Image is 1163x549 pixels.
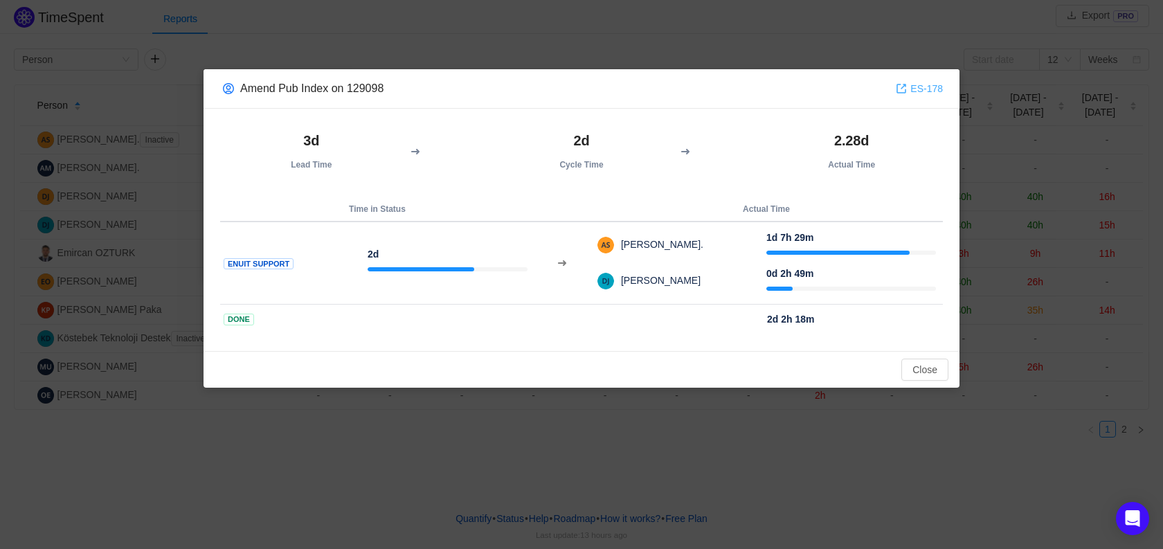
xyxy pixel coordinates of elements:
a: ES-178 [896,81,943,96]
span: [PERSON_NAME]. [614,239,703,250]
span: Enuit Support [224,258,294,270]
button: Close [901,359,948,381]
strong: 3d [303,133,319,148]
div: Open Intercom Messenger [1116,502,1149,535]
span: [PERSON_NAME] [614,275,701,286]
strong: 0d 2h 49m [766,268,813,279]
strong: 2d [368,249,379,260]
th: Time in Status [220,197,534,222]
strong: 2d 2h 18m [767,314,814,325]
img: ec70dabec7abd0b1aa4421062a9afbd6 [597,237,614,253]
th: Lead Time [220,125,403,177]
img: 3da482c4fc21b577122149478a67e5e7 [597,273,614,289]
strong: 2.28d [834,133,869,148]
th: Actual Time [590,197,943,222]
span: Done [224,314,254,325]
div: Amend Pub Index on 129098 [220,80,384,97]
img: 10679 [220,80,237,97]
strong: 2d [573,133,589,148]
th: Cycle Time [490,125,673,177]
th: Actual Time [760,125,943,177]
strong: 1d 7h 29m [766,232,813,243]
